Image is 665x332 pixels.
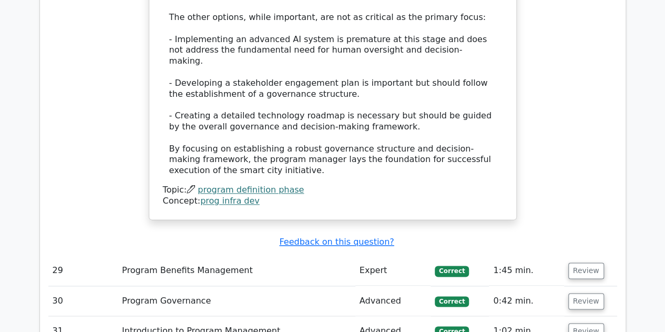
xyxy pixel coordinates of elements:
a: prog infra dev [200,196,260,206]
a: program definition phase [198,185,304,195]
div: Concept: [163,196,503,207]
td: 0:42 min. [489,286,564,316]
td: 29 [48,256,118,286]
span: Correct [435,266,469,276]
td: Program Benefits Management [118,256,355,286]
td: Expert [355,256,431,286]
td: Advanced [355,286,431,316]
div: Topic: [163,185,503,196]
button: Review [568,293,604,309]
span: Correct [435,296,469,307]
td: 1:45 min. [489,256,564,286]
td: 30 [48,286,118,316]
a: Feedback on this question? [279,237,394,247]
td: Program Governance [118,286,355,316]
button: Review [568,263,604,279]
